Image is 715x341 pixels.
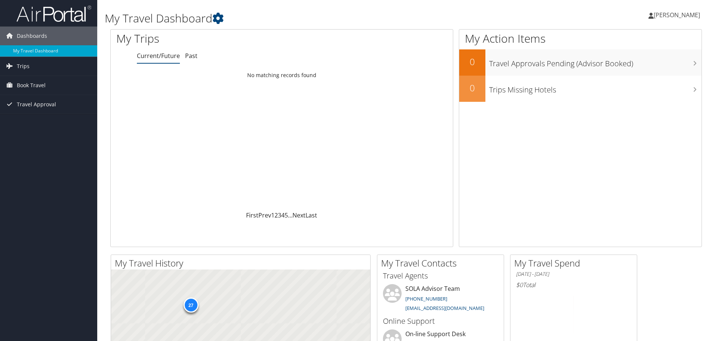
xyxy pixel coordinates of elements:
[306,211,317,219] a: Last
[258,211,271,219] a: Prev
[16,5,91,22] img: airportal-logo.png
[383,316,498,326] h3: Online Support
[105,10,507,26] h1: My Travel Dashboard
[183,298,198,313] div: 27
[405,305,484,311] a: [EMAIL_ADDRESS][DOMAIN_NAME]
[17,27,47,45] span: Dashboards
[111,68,453,82] td: No matching records found
[459,55,485,68] h2: 0
[514,257,637,270] h2: My Travel Spend
[278,211,281,219] a: 3
[459,31,702,46] h1: My Action Items
[116,31,305,46] h1: My Trips
[459,76,702,102] a: 0Trips Missing Hotels
[185,52,197,60] a: Past
[246,211,258,219] a: First
[489,81,702,95] h3: Trips Missing Hotels
[292,211,306,219] a: Next
[137,52,180,60] a: Current/Future
[381,257,504,270] h2: My Travel Contacts
[288,211,292,219] span: …
[115,257,370,270] h2: My Travel History
[516,281,523,289] span: $0
[489,55,702,69] h3: Travel Approvals Pending (Advisor Booked)
[405,295,447,302] a: [PHONE_NUMBER]
[281,211,285,219] a: 4
[271,211,274,219] a: 1
[17,95,56,114] span: Travel Approval
[516,281,631,289] h6: Total
[654,11,700,19] span: [PERSON_NAME]
[274,211,278,219] a: 2
[379,284,502,315] li: SOLA Advisor Team
[383,271,498,281] h3: Travel Agents
[516,271,631,278] h6: [DATE] - [DATE]
[17,76,46,95] span: Book Travel
[459,49,702,76] a: 0Travel Approvals Pending (Advisor Booked)
[17,57,30,76] span: Trips
[648,4,708,26] a: [PERSON_NAME]
[285,211,288,219] a: 5
[459,82,485,94] h2: 0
